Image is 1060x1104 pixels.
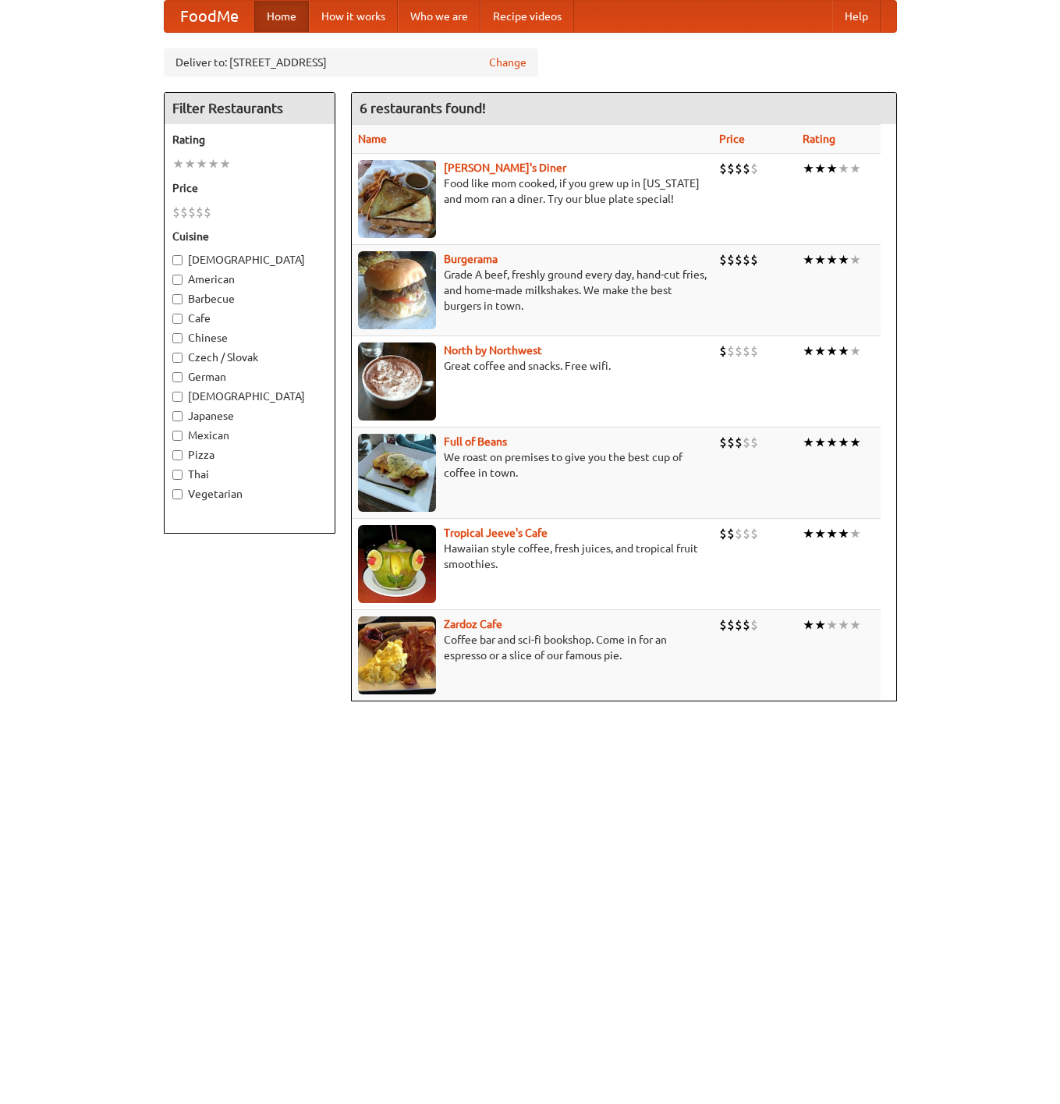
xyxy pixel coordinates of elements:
[750,343,758,360] li: $
[172,428,327,443] label: Mexican
[254,1,309,32] a: Home
[444,618,502,630] a: Zardoz Cafe
[172,450,183,460] input: Pizza
[849,251,861,268] li: ★
[743,160,750,177] li: $
[719,525,727,542] li: $
[826,343,838,360] li: ★
[743,434,750,451] li: $
[803,160,814,177] li: ★
[826,616,838,634] li: ★
[444,435,507,448] b: Full of Beans
[172,330,327,346] label: Chinese
[172,294,183,304] input: Barbecue
[743,525,750,542] li: $
[832,1,881,32] a: Help
[814,343,826,360] li: ★
[750,160,758,177] li: $
[172,333,183,343] input: Chinese
[719,160,727,177] li: $
[849,160,861,177] li: ★
[735,251,743,268] li: $
[750,434,758,451] li: $
[172,155,184,172] li: ★
[358,160,436,238] img: sallys.jpg
[444,162,566,174] a: [PERSON_NAME]'s Diner
[735,525,743,542] li: $
[480,1,574,32] a: Recipe videos
[803,251,814,268] li: ★
[172,353,183,363] input: Czech / Slovak
[164,48,538,76] div: Deliver to: [STREET_ADDRESS]
[172,486,327,502] label: Vegetarian
[196,204,204,221] li: $
[803,616,814,634] li: ★
[849,525,861,542] li: ★
[719,616,727,634] li: $
[172,372,183,382] input: German
[358,358,707,374] p: Great coffee and snacks. Free wifi.
[358,541,707,572] p: Hawaiian style coffee, fresh juices, and tropical fruit smoothies.
[172,411,183,421] input: Japanese
[719,343,727,360] li: $
[814,251,826,268] li: ★
[184,155,196,172] li: ★
[172,229,327,244] h5: Cuisine
[172,291,327,307] label: Barbecue
[444,253,498,265] b: Burgerama
[172,311,327,326] label: Cafe
[743,616,750,634] li: $
[358,343,436,421] img: north.jpg
[172,489,183,499] input: Vegetarian
[814,525,826,542] li: ★
[838,160,849,177] li: ★
[826,251,838,268] li: ★
[444,344,542,357] a: North by Northwest
[727,616,735,634] li: $
[743,251,750,268] li: $
[358,251,436,329] img: burgerama.jpg
[172,470,183,480] input: Thai
[358,449,707,481] p: We roast on premises to give you the best cup of coffee in town.
[735,160,743,177] li: $
[172,467,327,482] label: Thai
[735,616,743,634] li: $
[727,343,735,360] li: $
[172,275,183,285] input: American
[172,447,327,463] label: Pizza
[750,525,758,542] li: $
[838,251,849,268] li: ★
[172,314,183,324] input: Cafe
[814,616,826,634] li: ★
[727,160,735,177] li: $
[750,616,758,634] li: $
[360,101,486,115] ng-pluralize: 6 restaurants found!
[838,343,849,360] li: ★
[358,434,436,512] img: beans.jpg
[172,180,327,196] h5: Price
[735,343,743,360] li: $
[735,434,743,451] li: $
[172,392,183,402] input: [DEMOGRAPHIC_DATA]
[838,525,849,542] li: ★
[727,525,735,542] li: $
[838,434,849,451] li: ★
[727,251,735,268] li: $
[172,350,327,365] label: Czech / Slovak
[803,133,835,145] a: Rating
[489,55,526,70] a: Change
[172,431,183,441] input: Mexican
[172,389,327,404] label: [DEMOGRAPHIC_DATA]
[358,133,387,145] a: Name
[358,632,707,663] p: Coffee bar and sci-fi bookshop. Come in for an espresso or a slice of our famous pie.
[172,255,183,265] input: [DEMOGRAPHIC_DATA]
[172,369,327,385] label: German
[358,267,707,314] p: Grade A beef, freshly ground every day, hand-cut fries, and home-made milkshakes. We make the bes...
[358,525,436,603] img: jeeves.jpg
[743,343,750,360] li: $
[803,343,814,360] li: ★
[398,1,480,32] a: Who we are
